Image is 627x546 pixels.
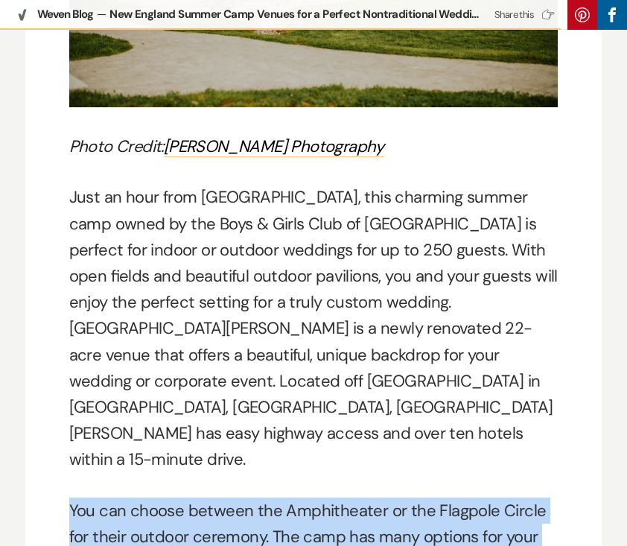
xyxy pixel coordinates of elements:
[494,8,560,22] div: Share this
[15,7,30,22] img: Weven Blog icon
[69,136,384,157] em: Photo Credit:
[164,136,384,157] a: [PERSON_NAME] Photography
[97,9,106,20] span: —
[37,8,93,21] span: Weven Blog
[69,184,558,472] p: Just an hour from [GEOGRAPHIC_DATA], this charming summer camp owned by the Boys & Girls Club of ...
[109,7,482,22] div: New England Summer Camp Venues for a Perfect Nontraditional Wedding Weekend
[15,7,93,22] a: Weven Blog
